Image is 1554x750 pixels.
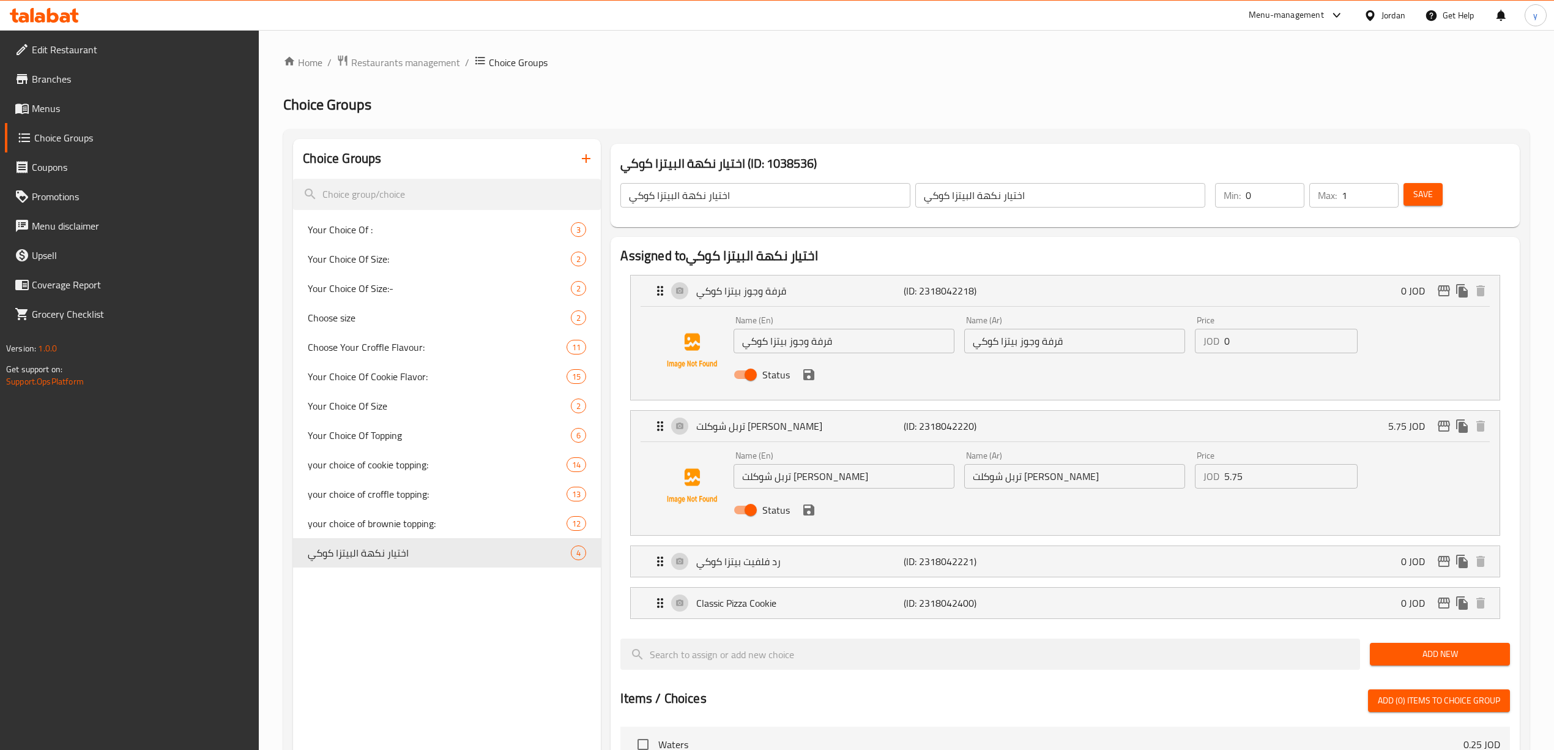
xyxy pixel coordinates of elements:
[571,281,586,296] div: Choices
[34,130,250,145] span: Choice Groups
[5,64,259,94] a: Branches
[620,247,1509,265] h2: Assigned to اختيار نكهة البيتزا كوكي
[283,54,1530,70] nav: breadcrumb
[696,596,904,610] p: Classic Pizza Cookie
[571,547,586,559] span: 4
[1471,552,1490,571] button: delete
[620,582,1509,624] li: Expand
[696,554,904,569] p: رد فلفيت بيتزا كوكي
[631,588,1499,618] div: Expand
[762,503,790,517] span: Status
[653,447,731,525] img: تربل شوكلت بيتزا كوكي
[1388,419,1435,433] p: 5.75 JOD
[904,554,1042,569] p: (ID: 2318042221)
[6,373,84,389] a: Support.OpsPlatform
[1368,689,1510,712] button: Add (0) items to choice group
[293,538,601,568] div: اختيار نكهة البيتزا كوكي4
[465,55,469,70] li: /
[1533,9,1537,22] span: y
[308,546,571,560] span: اختيار نكهة البيتزا كوكي
[32,72,250,86] span: Branches
[1380,647,1500,662] span: Add New
[571,224,586,236] span: 3
[308,369,567,384] span: Your Choice Of Cookie Flavor:
[1435,282,1453,300] button: edit
[5,123,259,152] a: Choice Groups
[696,419,904,433] p: تربل شوكلت [PERSON_NAME]
[567,342,586,353] span: 11
[1224,188,1241,203] p: Min:
[32,189,250,204] span: Promotions
[308,428,571,443] span: Your Choice Of Topping
[762,367,790,382] span: Status
[293,479,601,509] div: your choice of croffle topping:13
[308,516,567,531] span: your choice of brownie topping:
[800,366,818,384] button: save
[293,450,601,479] div: your choice of cookie topping:14
[1435,552,1453,571] button: edit
[293,244,601,274] div: Your Choice Of Size:2
[567,457,586,472] div: Choices
[567,516,586,531] div: Choices
[571,222,586,237] div: Choices
[32,42,250,57] span: Edit Restaurant
[1453,417,1471,435] button: duplicate
[1203,469,1219,484] p: JOD
[293,303,601,332] div: Choose size2
[293,179,601,210] input: search
[1403,183,1443,206] button: Save
[38,340,57,356] span: 1.0.0
[904,283,1042,298] p: (ID: 2318042218)
[1249,8,1324,23] div: Menu-management
[32,307,250,321] span: Grocery Checklist
[351,55,460,70] span: Restaurants management
[571,283,586,294] span: 2
[1453,552,1471,571] button: duplicate
[308,281,571,296] span: Your Choice Of Size:-
[308,252,571,266] span: Your Choice Of Size:
[5,94,259,123] a: Menus
[1471,594,1490,612] button: delete
[653,312,731,390] img: قرفة وجوز بيتزا كوكي
[567,369,586,384] div: Choices
[620,639,1360,670] input: search
[327,55,332,70] li: /
[5,299,259,329] a: Grocery Checklist
[308,222,571,237] span: Your Choice Of :
[293,362,601,391] div: Your Choice Of Cookie Flavor:15
[1381,9,1405,22] div: Jordan
[308,487,567,501] span: your choice of croffle topping:
[489,55,548,70] span: Choice Groups
[620,405,1509,541] li: Expandتربل شوكلت بيتزا كوكيName (En)Name (Ar)PriceJODStatussave
[293,421,601,450] div: Your Choice Of Topping6
[5,182,259,211] a: Promotions
[32,219,250,233] span: Menu disclaimer
[631,546,1499,577] div: Expand
[571,400,586,412] span: 2
[308,340,567,354] span: Choose Your Croffle Flavour:
[293,274,601,303] div: Your Choice Of Size:-2
[567,371,586,383] span: 15
[293,509,601,538] div: your choice of brownie topping:12
[620,541,1509,582] li: Expand
[1471,417,1490,435] button: delete
[308,457,567,472] span: your choice of cookie topping:
[308,399,571,413] span: Your Choice Of Size
[1370,643,1510,666] button: Add New
[293,215,601,244] div: Your Choice Of :3
[567,518,586,530] span: 12
[5,241,259,270] a: Upsell
[904,596,1042,610] p: (ID: 2318042400)
[5,270,259,299] a: Coverage Report
[303,149,381,168] h2: Choice Groups
[1401,554,1435,569] p: 0 JOD
[571,546,586,560] div: Choices
[571,430,586,441] span: 6
[1435,594,1453,612] button: edit
[1378,693,1500,708] span: Add (0) items to choice group
[964,464,1185,489] input: Enter name Ar
[571,253,586,265] span: 2
[620,154,1509,173] h3: اختيار نكهة البيتزا كوكي (ID: 1038536)
[6,340,36,356] span: Version:
[293,391,601,421] div: Your Choice Of Size2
